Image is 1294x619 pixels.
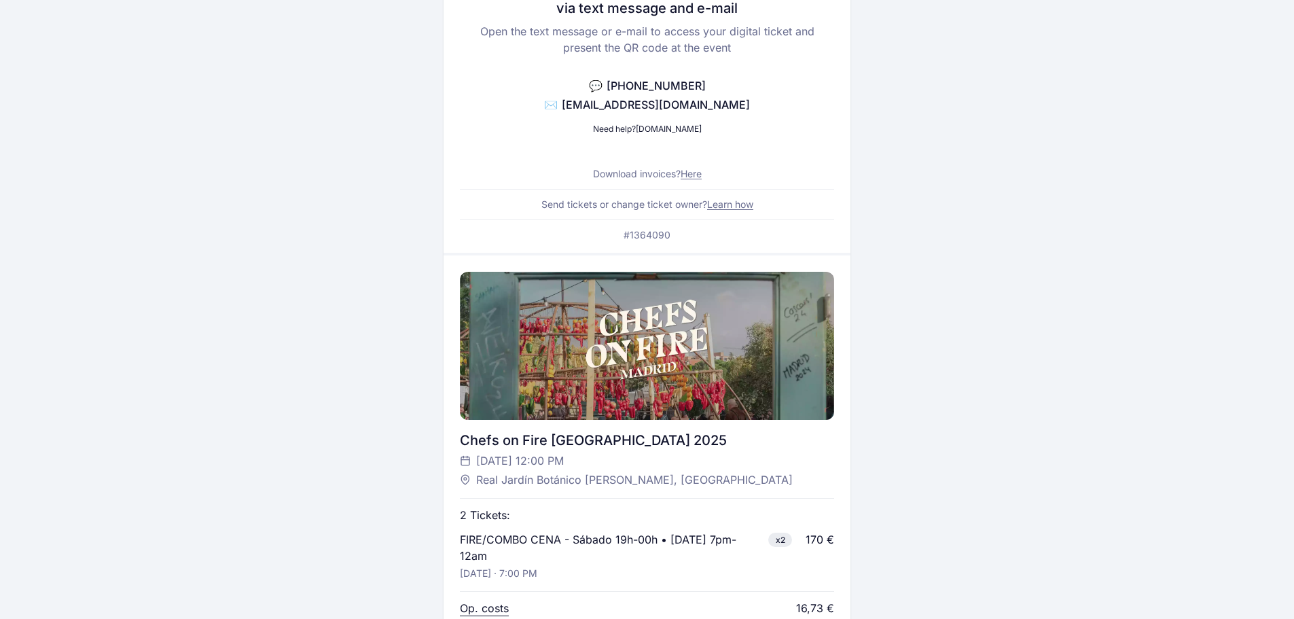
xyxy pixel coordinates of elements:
[460,600,509,616] p: Op. costs
[768,533,792,547] span: x2
[624,228,670,242] p: #1364090
[460,431,834,450] div: Chefs on Fire [GEOGRAPHIC_DATA] 2025
[707,198,753,210] a: Learn how
[681,168,702,179] a: Here
[541,198,753,211] p: Send tickets or change ticket owner?
[589,79,603,92] span: 💬
[544,98,558,111] span: ✉️
[636,124,702,134] a: [DOMAIN_NAME]
[460,567,537,580] p: [DATE] · 7:00 PM
[476,453,564,469] span: [DATE] 12:00 PM
[796,600,834,616] div: 16,73 €
[593,124,636,134] span: Need help?
[460,507,510,523] p: 2 Tickets:
[476,472,793,488] span: Real Jardín Botánico [PERSON_NAME], [GEOGRAPHIC_DATA]
[460,23,834,56] p: Open the text message or e-mail to access your digital ticket and present the QR code at the event
[593,167,702,181] p: Download invoices?
[460,531,763,564] p: FIRE/COMBO CENA - Sábado 19h-00h • [DATE] 7pm-12am
[607,79,706,92] span: [PHONE_NUMBER]
[562,98,750,111] span: [EMAIL_ADDRESS][DOMAIN_NAME]
[806,531,834,548] div: 170 €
